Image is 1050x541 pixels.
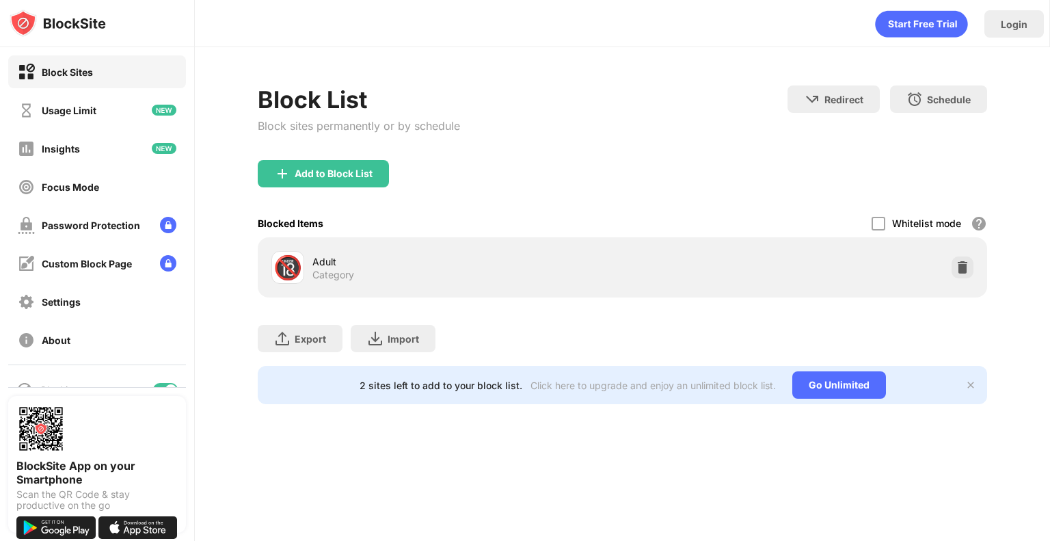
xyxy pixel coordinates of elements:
[388,333,419,345] div: Import
[530,380,776,391] div: Click here to upgrade and enjoy an unlimited block list.
[312,254,622,269] div: Adult
[273,254,302,282] div: 🔞
[1001,18,1027,30] div: Login
[160,217,176,233] img: lock-menu.svg
[295,168,373,179] div: Add to Block List
[258,85,460,114] div: Block List
[792,371,886,399] div: Go Unlimited
[18,140,35,157] img: insights-off.svg
[258,119,460,133] div: Block sites permanently or by schedule
[824,94,863,105] div: Redirect
[160,255,176,272] img: lock-menu.svg
[16,489,178,511] div: Scan the QR Code & stay productive on the go
[16,382,33,398] img: blocking-icon.svg
[18,293,35,311] img: settings-off.svg
[42,105,96,116] div: Usage Limit
[42,181,99,193] div: Focus Mode
[875,10,968,38] div: animation
[18,255,35,272] img: customize-block-page-off.svg
[98,516,178,539] img: download-on-the-app-store.svg
[42,296,81,308] div: Settings
[42,66,93,78] div: Block Sites
[927,94,971,105] div: Schedule
[42,258,132,269] div: Custom Block Page
[18,102,35,119] img: time-usage-off.svg
[152,143,176,154] img: new-icon.svg
[42,334,70,346] div: About
[18,179,35,196] img: focus-off.svg
[42,143,80,155] div: Insights
[892,217,961,229] div: Whitelist mode
[152,105,176,116] img: new-icon.svg
[16,459,178,486] div: BlockSite App on your Smartphone
[18,64,35,81] img: block-on.svg
[965,380,976,391] img: x-button.svg
[312,269,354,281] div: Category
[42,220,140,231] div: Password Protection
[18,217,35,234] img: password-protection-off.svg
[10,10,106,37] img: logo-blocksite.svg
[16,516,96,539] img: get-it-on-google-play.svg
[41,384,79,396] div: Blocking
[18,332,35,349] img: about-off.svg
[258,217,323,229] div: Blocked Items
[360,380,522,391] div: 2 sites left to add to your block list.
[295,333,326,345] div: Export
[16,404,66,453] img: options-page-qr-code.png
